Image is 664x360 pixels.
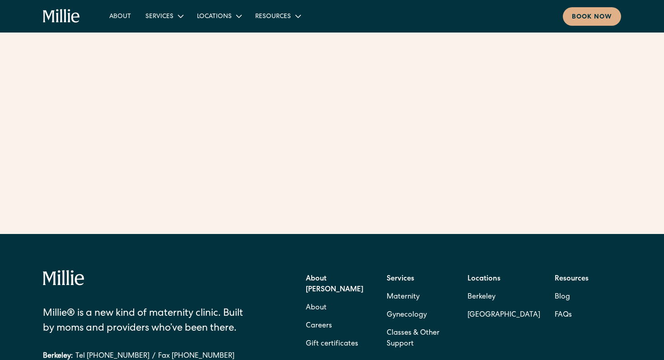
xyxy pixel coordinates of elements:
[306,335,358,353] a: Gift certificates
[563,7,621,26] a: Book now
[43,9,80,23] a: home
[145,12,173,22] div: Services
[387,324,453,353] a: Classes & Other Support
[43,307,256,337] div: Millie® is a new kind of maternity clinic. Built by moms and providers who’ve been there.
[138,9,190,23] div: Services
[387,306,427,324] a: Gynecology
[555,276,589,283] strong: Resources
[572,13,612,22] div: Book now
[468,306,540,324] a: [GEOGRAPHIC_DATA]
[468,288,540,306] a: Berkeley
[102,9,138,23] a: About
[190,9,248,23] div: Locations
[387,276,414,283] strong: Services
[555,306,572,324] a: FAQs
[468,276,500,283] strong: Locations
[248,9,307,23] div: Resources
[387,288,420,306] a: Maternity
[255,12,291,22] div: Resources
[306,299,327,317] a: About
[197,12,232,22] div: Locations
[306,317,332,335] a: Careers
[306,276,363,294] strong: About [PERSON_NAME]
[555,288,570,306] a: Blog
